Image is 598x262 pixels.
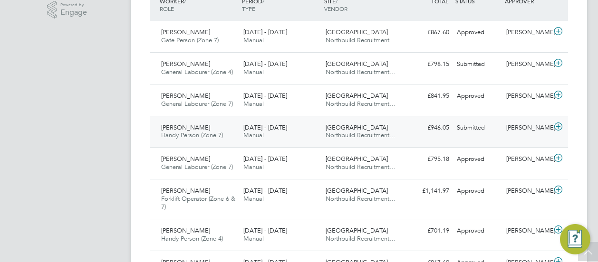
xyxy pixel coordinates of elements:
span: Engage [60,9,87,17]
div: Approved [453,223,502,239]
div: £701.19 [404,223,453,239]
div: £798.15 [404,56,453,72]
div: Approved [453,88,502,104]
span: [GEOGRAPHIC_DATA] [326,155,388,163]
span: Northbuild Recruitment… [326,68,395,76]
span: ROLE [160,5,174,12]
span: Manual [243,68,264,76]
button: Engage Resource Center [560,224,590,254]
span: [GEOGRAPHIC_DATA] [326,28,388,36]
span: Northbuild Recruitment… [326,195,395,203]
span: TYPE [242,5,255,12]
span: Northbuild Recruitment… [326,163,395,171]
span: [DATE] - [DATE] [243,123,287,131]
div: Approved [453,183,502,199]
div: £867.60 [404,25,453,40]
div: £795.18 [404,151,453,167]
span: [GEOGRAPHIC_DATA] [326,92,388,100]
span: Manual [243,36,264,44]
span: [PERSON_NAME] [161,226,210,234]
span: Northbuild Recruitment… [326,234,395,243]
div: Approved [453,151,502,167]
span: Northbuild Recruitment… [326,100,395,108]
div: Submitted [453,56,502,72]
span: [GEOGRAPHIC_DATA] [326,226,388,234]
span: General Labourer (Zone 4) [161,68,233,76]
div: [PERSON_NAME] [502,223,552,239]
span: [PERSON_NAME] [161,123,210,131]
div: [PERSON_NAME] [502,120,552,136]
span: [PERSON_NAME] [161,60,210,68]
div: [PERSON_NAME] [502,56,552,72]
span: Manual [243,100,264,108]
span: [GEOGRAPHIC_DATA] [326,60,388,68]
div: [PERSON_NAME] [502,183,552,199]
span: [PERSON_NAME] [161,92,210,100]
span: [GEOGRAPHIC_DATA] [326,187,388,195]
span: [DATE] - [DATE] [243,28,287,36]
div: [PERSON_NAME] [502,25,552,40]
span: Northbuild Recruitment… [326,36,395,44]
span: Manual [243,131,264,139]
a: Powered byEngage [47,1,87,19]
span: [GEOGRAPHIC_DATA] [326,123,388,131]
div: Submitted [453,120,502,136]
div: £1,141.97 [404,183,453,199]
span: [DATE] - [DATE] [243,187,287,195]
span: [PERSON_NAME] [161,155,210,163]
span: Handy Person (Zone 7) [161,131,223,139]
span: [DATE] - [DATE] [243,92,287,100]
span: VENDOR [324,5,347,12]
span: General Labourer (Zone 7) [161,100,233,108]
span: [PERSON_NAME] [161,28,210,36]
div: Approved [453,25,502,40]
span: [DATE] - [DATE] [243,226,287,234]
span: Manual [243,234,264,243]
div: [PERSON_NAME] [502,88,552,104]
div: [PERSON_NAME] [502,151,552,167]
span: [DATE] - [DATE] [243,60,287,68]
span: Manual [243,195,264,203]
span: General Labourer (Zone 7) [161,163,233,171]
span: Northbuild Recruitment… [326,131,395,139]
span: [PERSON_NAME] [161,187,210,195]
span: [DATE] - [DATE] [243,155,287,163]
span: Powered by [60,1,87,9]
div: £946.05 [404,120,453,136]
span: Handy Person (Zone 4) [161,234,223,243]
span: Forklift Operator (Zone 6 & 7) [161,195,235,211]
span: Gate Person (Zone 7) [161,36,219,44]
span: Manual [243,163,264,171]
div: £841.95 [404,88,453,104]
